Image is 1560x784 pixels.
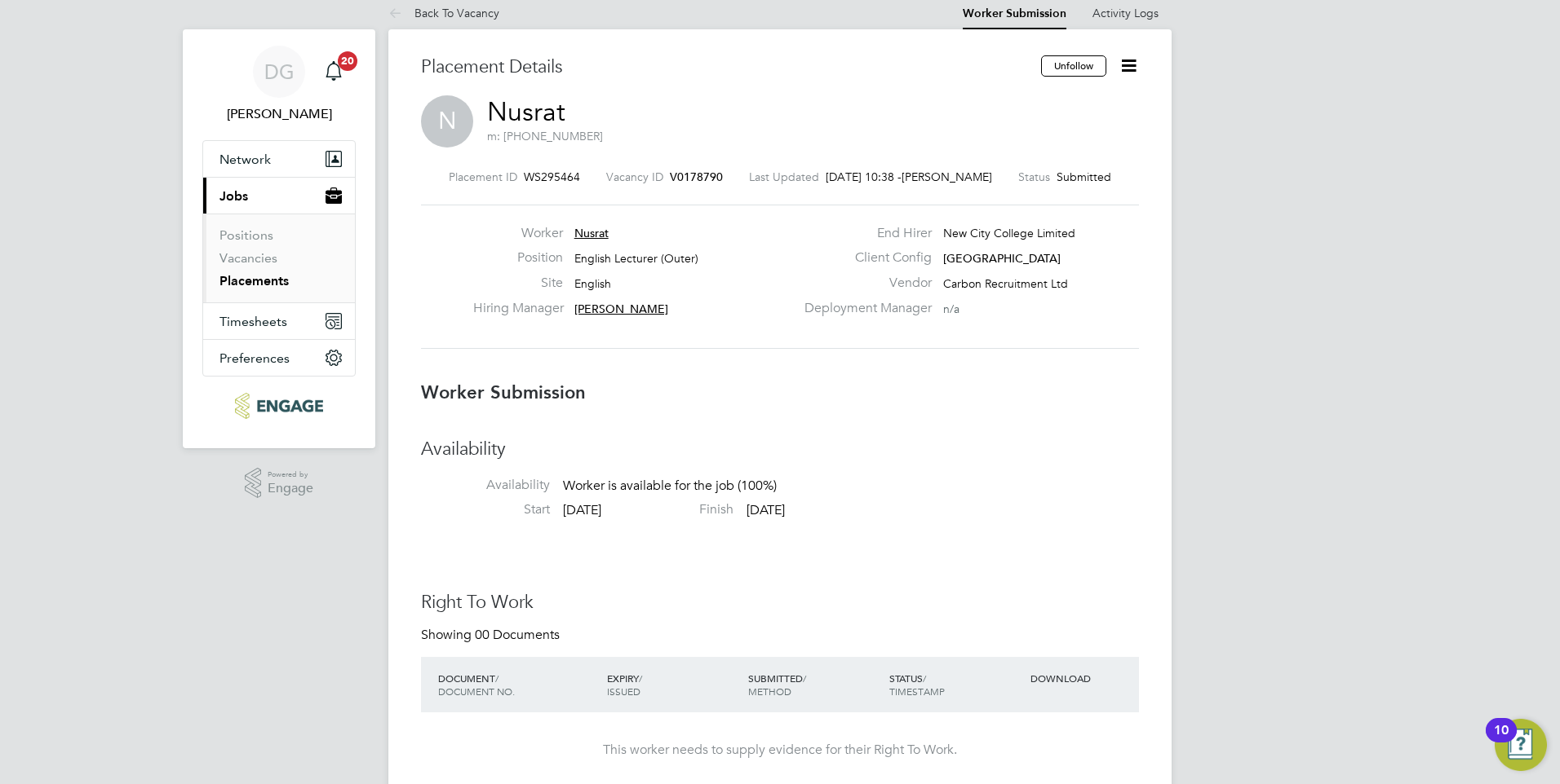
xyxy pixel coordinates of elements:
[524,170,580,184] span: WS295464
[795,225,932,242] label: End Hirer
[607,685,640,698] span: ISSUED
[795,249,932,266] label: Client Config
[449,170,517,184] label: Placement ID
[202,46,356,124] a: DG[PERSON_NAME]
[574,226,609,240] span: Nusrat
[268,468,313,482] span: Powered by
[388,6,499,20] a: Back To Vacancy
[268,482,313,496] span: Engage
[421,591,1139,614] h3: Right To Work
[203,340,355,376] button: Preferences
[1026,663,1139,693] div: DOWNLOAD
[670,170,723,184] span: V0178790
[183,29,375,448] nav: Main navigation
[923,672,926,685] span: /
[473,225,563,242] label: Worker
[574,302,668,316] span: [PERSON_NAME]
[487,96,565,128] a: Nusrat
[203,178,355,214] button: Jobs
[943,226,1075,240] span: New City College Limited
[235,393,322,419] img: ncclondon-logo-retina.png
[795,275,932,292] label: Vendor
[963,7,1066,20] a: Worker Submission
[889,685,945,698] span: TIMESTAMP
[795,300,932,317] label: Deployment Manager
[421,477,550,494] label: Availability
[475,627,560,643] span: 00 Documents
[748,685,791,698] span: METHOD
[606,170,663,184] label: Vacancy ID
[421,438,1139,461] h3: Availability
[639,672,642,685] span: /
[1092,6,1159,20] a: Activity Logs
[1494,730,1509,751] div: 10
[1495,719,1547,771] button: Open Resource Center, 10 new notifications
[203,214,355,302] div: Jobs
[202,104,356,124] span: Daria Gregory
[438,685,515,698] span: DOCUMENT NO.
[826,170,902,184] span: [DATE] 10:38 -
[219,152,271,167] span: Network
[563,502,601,518] span: [DATE]
[943,251,1061,266] span: [GEOGRAPHIC_DATA]
[473,249,563,266] label: Position
[902,170,992,184] span: [PERSON_NAME]
[338,51,357,71] span: 20
[421,95,473,148] span: N
[219,273,289,288] a: Placements
[803,672,806,685] span: /
[885,663,1026,706] div: STATUS
[421,627,563,644] div: Showing
[421,501,550,518] label: Start
[495,672,499,685] span: /
[219,314,287,329] span: Timesheets
[421,55,1029,79] h3: Placement Details
[245,468,314,499] a: Powered byEngage
[219,350,290,366] span: Preferences
[574,251,698,266] span: English Lecturer (Outer)
[473,300,563,317] label: Hiring Manager
[317,46,350,98] a: 20
[749,170,819,184] label: Last Updated
[1057,170,1111,184] span: Submitted
[219,227,273,243] a: Positions
[219,250,277,266] a: Vacancies
[1041,55,1106,77] button: Unfollow
[421,381,586,403] b: Worker Submission
[487,129,603,143] span: m: [PHONE_NUMBER]
[744,663,885,706] div: SUBMITTED
[219,188,248,204] span: Jobs
[202,393,356,419] a: Go to home page
[574,276,611,291] span: English
[943,302,959,316] span: n/a
[563,478,777,494] span: Worker is available for the job (100%)
[603,663,744,706] div: EXPIRY
[747,502,785,518] span: [DATE]
[264,61,295,82] span: DG
[605,501,733,518] label: Finish
[434,663,603,706] div: DOCUMENT
[943,276,1068,291] span: Carbon Recruitment Ltd
[473,275,563,292] label: Site
[203,303,355,339] button: Timesheets
[203,141,355,177] button: Network
[437,742,1123,759] div: This worker needs to supply evidence for their Right To Work.
[1018,170,1050,184] label: Status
